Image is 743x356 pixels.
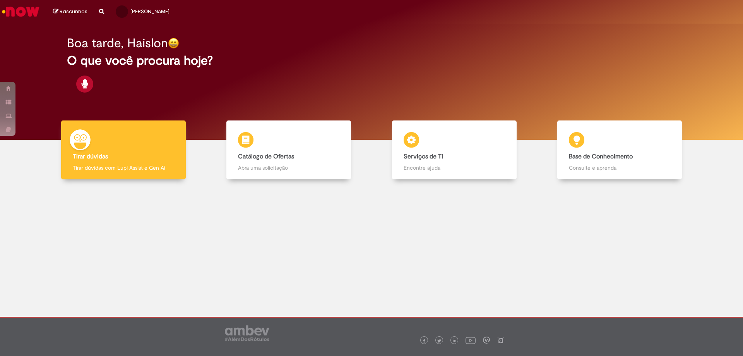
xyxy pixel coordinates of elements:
[73,164,174,172] p: Tirar dúvidas com Lupi Assist e Gen Ai
[497,337,504,344] img: logo_footer_naosei.png
[73,153,108,160] b: Tirar dúvidas
[453,339,457,343] img: logo_footer_linkedin.png
[404,153,443,160] b: Serviços de TI
[422,339,426,343] img: logo_footer_facebook.png
[53,8,87,15] a: Rascunhos
[67,36,168,50] h2: Boa tarde, Haislon
[466,335,476,345] img: logo_footer_youtube.png
[168,38,179,49] img: happy-face.png
[569,164,670,172] p: Consulte e aprenda
[437,339,441,343] img: logo_footer_twitter.png
[1,4,41,19] img: ServiceNow
[67,54,676,67] h2: O que você procura hoje?
[238,153,294,160] b: Catálogo de Ofertas
[206,120,372,180] a: Catálogo de Ofertas Abra uma solicitação
[225,325,269,341] img: logo_footer_ambev_rotulo_gray.png
[238,164,339,172] p: Abra uma solicitação
[569,153,633,160] b: Base de Conhecimento
[537,120,703,180] a: Base de Conhecimento Consulte e aprenda
[483,337,490,344] img: logo_footer_workplace.png
[41,120,206,180] a: Tirar dúvidas Tirar dúvidas com Lupi Assist e Gen Ai
[371,120,537,180] a: Serviços de TI Encontre ajuda
[130,8,169,15] span: [PERSON_NAME]
[404,164,505,172] p: Encontre ajuda
[60,8,87,15] span: Rascunhos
